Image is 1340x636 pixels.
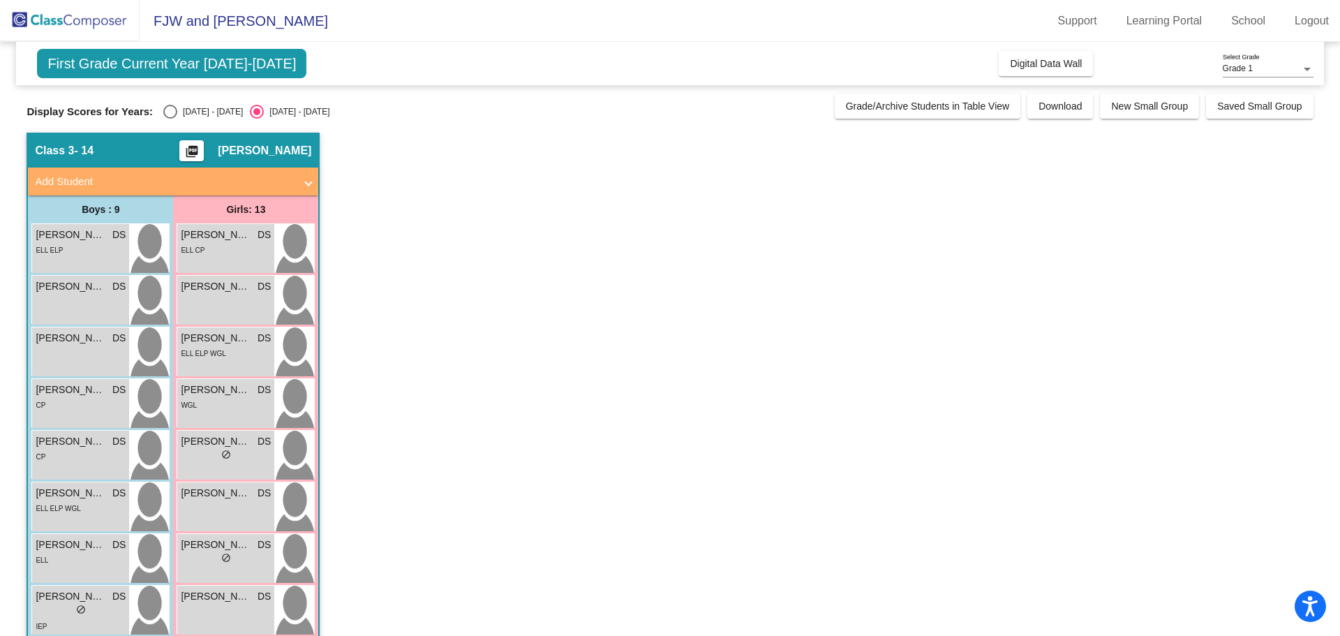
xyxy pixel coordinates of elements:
[1111,101,1188,112] span: New Small Group
[1115,10,1214,32] a: Learning Portal
[181,279,251,294] span: [PERSON_NAME]
[163,105,329,119] mat-radio-group: Select an option
[184,145,200,164] mat-icon: picture_as_pdf
[181,228,251,242] span: [PERSON_NAME]
[36,505,80,512] span: ELL ELP WGL
[112,279,126,294] span: DS
[37,49,306,78] span: First Grade Current Year [DATE]-[DATE]
[28,195,173,223] div: Boys : 9
[35,144,74,158] span: Class 3
[36,383,105,397] span: [PERSON_NAME]
[36,589,105,604] span: [PERSON_NAME]
[112,486,126,501] span: DS
[258,434,271,449] span: DS
[258,279,271,294] span: DS
[27,105,153,118] span: Display Scores for Years:
[221,553,231,563] span: do_not_disturb_alt
[177,105,243,118] div: [DATE] - [DATE]
[112,538,126,552] span: DS
[846,101,1010,112] span: Grade/Archive Students in Table View
[264,105,329,118] div: [DATE] - [DATE]
[258,383,271,397] span: DS
[1217,101,1302,112] span: Saved Small Group
[181,246,204,254] span: ELL CP
[36,453,45,461] span: CP
[1047,10,1108,32] a: Support
[36,279,105,294] span: [PERSON_NAME]
[28,168,318,195] mat-expansion-panel-header: Add Student
[181,383,251,397] span: [PERSON_NAME]
[1206,94,1313,119] button: Saved Small Group
[76,605,86,614] span: do_not_disturb_alt
[1283,10,1340,32] a: Logout
[36,401,45,409] span: CP
[36,538,105,552] span: [PERSON_NAME]
[181,350,225,357] span: ELL ELP WGL
[181,331,251,346] span: [PERSON_NAME]
[112,331,126,346] span: DS
[181,434,251,449] span: [PERSON_NAME]
[1100,94,1199,119] button: New Small Group
[258,331,271,346] span: DS
[1010,58,1082,69] span: Digital Data Wall
[1223,64,1253,73] span: Grade 1
[258,228,271,242] span: DS
[181,538,251,552] span: [PERSON_NAME]
[181,486,251,501] span: [PERSON_NAME] [PERSON_NAME]
[36,556,48,564] span: ELL
[36,486,105,501] span: [PERSON_NAME]
[1038,101,1082,112] span: Download
[173,195,318,223] div: Girls: 13
[221,450,231,459] span: do_not_disturb_alt
[112,434,126,449] span: DS
[181,401,197,409] span: WGL
[112,228,126,242] span: DS
[258,589,271,604] span: DS
[74,144,94,158] span: - 14
[112,383,126,397] span: DS
[36,246,63,254] span: ELL ELP
[1027,94,1093,119] button: Download
[112,589,126,604] span: DS
[258,538,271,552] span: DS
[36,331,105,346] span: [PERSON_NAME]
[218,144,311,158] span: [PERSON_NAME]
[1220,10,1276,32] a: School
[835,94,1021,119] button: Grade/Archive Students in Table View
[179,140,204,161] button: Print Students Details
[35,174,295,190] mat-panel-title: Add Student
[36,434,105,449] span: [PERSON_NAME]
[181,589,251,604] span: [PERSON_NAME]
[258,486,271,501] span: DS
[999,51,1093,76] button: Digital Data Wall
[36,228,105,242] span: [PERSON_NAME]
[36,623,47,630] span: IEP
[140,10,328,32] span: FJW and [PERSON_NAME]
